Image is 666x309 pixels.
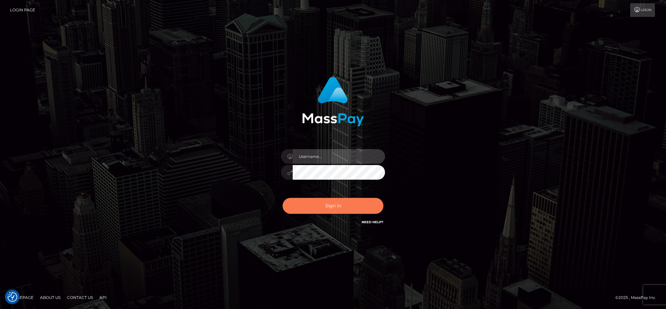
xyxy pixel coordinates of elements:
a: Login Page [10,3,35,17]
a: About Us [37,292,63,303]
a: API [97,292,109,303]
img: Revisit consent button [7,292,17,302]
button: Sign in [283,198,383,214]
a: Homepage [7,292,36,303]
div: © 2025 , MassPay Inc. [615,294,661,301]
a: Login [630,3,655,17]
input: Username... [293,149,385,164]
button: Consent Preferences [7,292,17,302]
a: Need Help? [362,220,383,224]
img: MassPay Login [302,77,364,126]
a: Contact Us [64,292,96,303]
